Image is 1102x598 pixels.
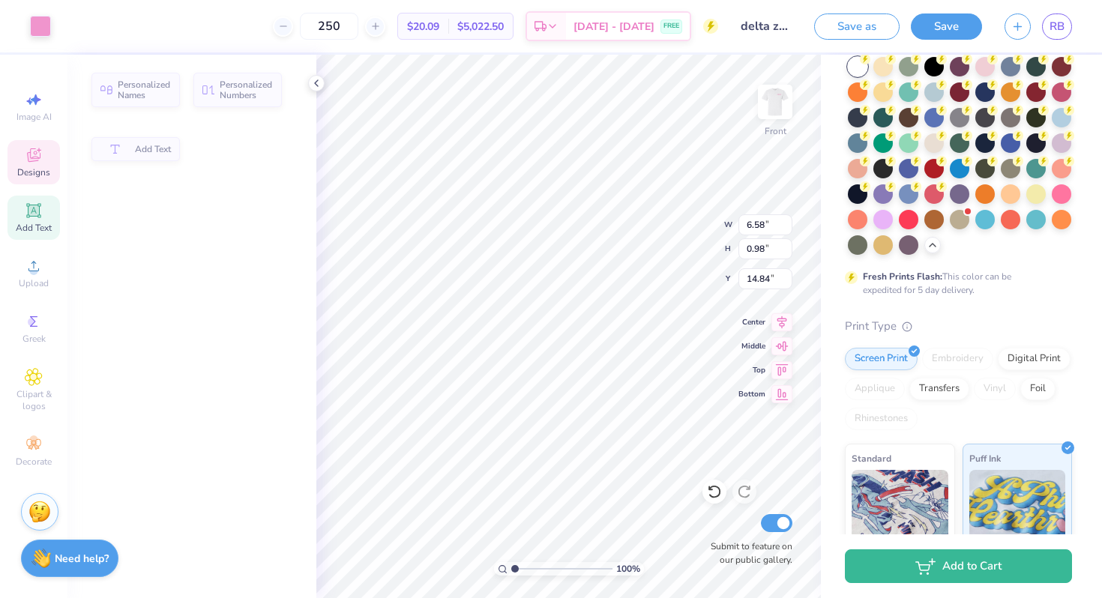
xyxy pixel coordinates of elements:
div: Print Type [845,318,1072,335]
img: Puff Ink [969,470,1066,545]
span: Bottom [738,389,765,399]
div: Rhinestones [845,408,918,430]
input: Untitled Design [729,11,803,41]
div: This color can be expedited for 5 day delivery. [863,270,1047,297]
span: Upload [19,277,49,289]
span: Clipart & logos [7,388,60,412]
button: Add to Cart [845,549,1072,583]
strong: Fresh Prints Flash: [863,271,942,283]
span: [DATE] - [DATE] [573,19,654,34]
span: Add Text [16,222,52,234]
strong: Need help? [55,552,109,566]
button: Save as [814,13,900,40]
img: Front [760,87,790,117]
span: Top [738,365,765,375]
div: Digital Print [998,348,1071,370]
input: – – [300,13,358,40]
span: Center [738,317,765,327]
span: $5,022.50 [457,19,504,34]
button: Save [911,13,982,40]
div: Vinyl [974,378,1016,400]
span: $20.09 [407,19,439,34]
div: Embroidery [922,348,993,370]
span: RB [1050,18,1065,35]
div: Applique [845,378,905,400]
span: Designs [17,166,50,178]
span: Middle [738,341,765,351]
span: Image AI [16,111,52,123]
div: Front [765,124,786,138]
span: Personalized Numbers [220,79,273,100]
span: Add Text [135,144,171,154]
span: Greek [22,333,46,345]
span: Puff Ink [969,450,1001,466]
span: Standard [852,450,891,466]
div: Screen Print [845,348,918,370]
div: Transfers [909,378,969,400]
span: Decorate [16,456,52,468]
div: Foil [1020,378,1056,400]
span: FREE [663,21,679,31]
span: Personalized Names [118,79,171,100]
img: Standard [852,470,948,545]
label: Submit to feature on our public gallery. [702,540,792,567]
a: RB [1042,13,1072,40]
span: 100 % [616,562,640,576]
